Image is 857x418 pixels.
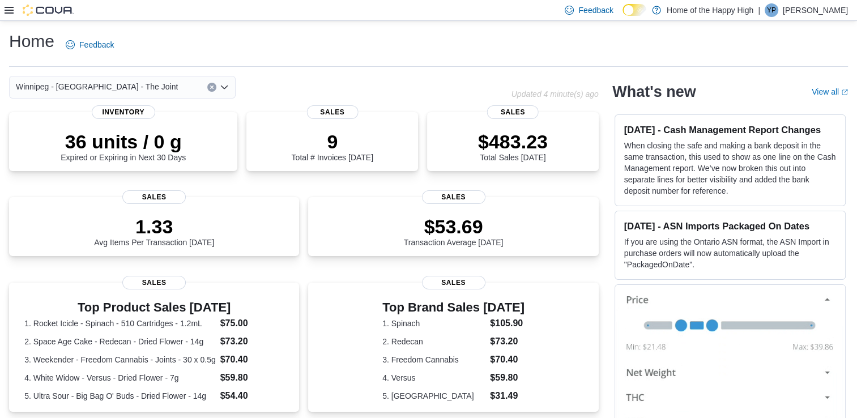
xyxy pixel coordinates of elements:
dd: $105.90 [490,317,525,330]
dd: $73.20 [490,335,525,348]
button: Open list of options [220,83,229,92]
dt: 5. Ultra Sour - Big Bag O' Buds - Dried Flower - 14g [24,390,215,402]
div: Yatin Pahwa [765,3,778,17]
p: When closing the safe and making a bank deposit in the same transaction, this used to show as one... [624,140,836,197]
p: 36 units / 0 g [61,130,186,153]
button: Clear input [207,83,216,92]
p: | [758,3,760,17]
h3: [DATE] - ASN Imports Packaged On Dates [624,220,836,232]
dd: $59.80 [220,371,284,385]
dd: $70.40 [490,353,525,366]
dd: $31.49 [490,389,525,403]
p: If you are using the Ontario ASN format, the ASN Import in purchase orders will now automatically... [624,236,836,270]
dt: 4. Versus [382,372,485,383]
div: Total # Invoices [DATE] [292,130,373,162]
div: Transaction Average [DATE] [404,215,504,247]
h3: Top Brand Sales [DATE] [382,301,525,314]
span: Sales [122,276,186,289]
div: Avg Items Per Transaction [DATE] [94,215,214,247]
dt: 2. Space Age Cake - Redecan - Dried Flower - 14g [24,336,215,347]
h3: Top Product Sales [DATE] [24,301,284,314]
dt: 1. Spinach [382,318,485,329]
p: 9 [292,130,373,153]
span: Winnipeg - [GEOGRAPHIC_DATA] - The Joint [16,80,178,93]
span: Sales [122,190,186,204]
p: Updated 4 minute(s) ago [511,89,599,99]
p: [PERSON_NAME] [783,3,848,17]
dd: $59.80 [490,371,525,385]
div: Total Sales [DATE] [478,130,548,162]
span: Feedback [578,5,613,16]
dd: $73.20 [220,335,284,348]
img: Cova [23,5,74,16]
span: Inventory [92,105,155,119]
dt: 2. Redecan [382,336,485,347]
span: Sales [422,190,485,204]
span: Sales [422,276,485,289]
h3: [DATE] - Cash Management Report Changes [624,124,836,135]
dt: 5. [GEOGRAPHIC_DATA] [382,390,485,402]
a: View allExternal link [812,87,848,96]
span: YP [767,3,776,17]
dd: $70.40 [220,353,284,366]
h2: What's new [612,83,696,101]
p: 1.33 [94,215,214,238]
span: Feedback [79,39,114,50]
dt: 1. Rocket Icicle - Spinach - 510 Cartridges - 1.2mL [24,318,215,329]
p: $53.69 [404,215,504,238]
dd: $54.40 [220,389,284,403]
p: $483.23 [478,130,548,153]
a: Feedback [61,33,118,56]
dt: 4. White Widow - Versus - Dried Flower - 7g [24,372,215,383]
dt: 3. Freedom Cannabis [382,354,485,365]
span: Sales [306,105,358,119]
dd: $75.00 [220,317,284,330]
input: Dark Mode [623,4,646,16]
span: Sales [487,105,539,119]
div: Expired or Expiring in Next 30 Days [61,130,186,162]
h1: Home [9,30,54,53]
svg: External link [841,89,848,96]
p: Home of the Happy High [667,3,753,17]
dt: 3. Weekender - Freedom Cannabis - Joints - 30 x 0.5g [24,354,215,365]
